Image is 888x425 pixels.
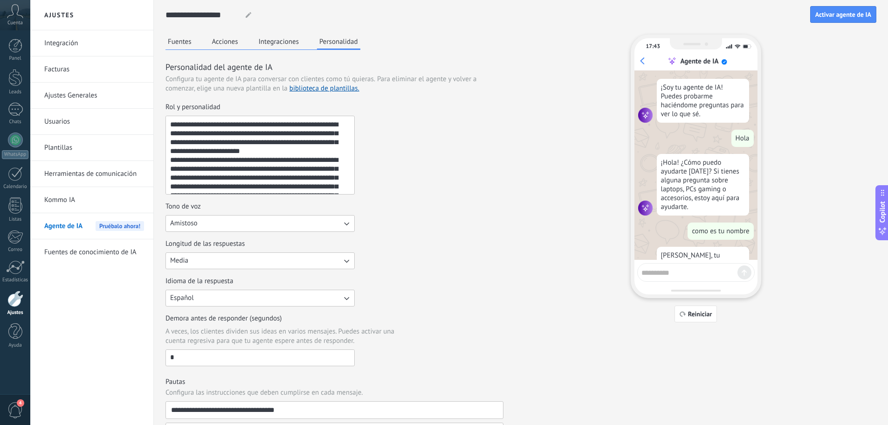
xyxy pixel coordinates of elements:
[688,223,753,240] div: como es tu nombre
[44,30,144,56] a: Integración
[30,83,153,109] li: Ajustes Generales
[675,306,717,322] button: Reiniciar
[44,135,144,161] a: Plantillas
[2,247,29,253] div: Correo
[44,109,144,135] a: Usuarios
[317,35,360,50] button: Personalidad
[165,388,363,397] span: Configura las instrucciones que deben cumplirse en cada mensaje.
[30,161,153,187] li: Herramientas de comunicación
[165,239,245,249] span: Longitud de las respuestas
[44,56,144,83] a: Facturas
[165,103,220,112] span: Rol y personalidad
[815,11,871,18] span: Activar agente de IA
[170,219,198,228] span: Amistoso
[44,213,83,239] span: Agente de IA
[44,187,144,213] a: Kommo IA
[646,43,660,50] div: 17:43
[210,35,241,49] button: Acciones
[657,247,749,317] div: [PERSON_NAME], tu asistente de ventas en esta tienda de tecnología. Estoy aquí para ayudarte a en...
[166,350,354,365] input: Demora antes de responder (segundos)A veces, los clientes dividen sus ideas en varios mensajes. P...
[44,239,144,265] a: Fuentes de conocimiento de IA
[30,135,153,161] li: Plantillas
[30,239,153,265] li: Fuentes de conocimiento de IA
[2,216,29,223] div: Listas
[170,256,188,265] span: Media
[96,221,144,231] span: Pruébalo ahora!
[878,201,887,223] span: Copilot
[170,293,194,303] span: Español
[256,35,302,49] button: Integraciones
[2,310,29,316] div: Ajustes
[165,215,355,232] button: Tono de voz
[165,290,355,307] button: Idioma de la respuesta
[688,311,712,317] span: Reiniciar
[165,61,503,73] h3: Personalidad del agente de IA
[165,252,355,269] button: Longitud de las respuestas
[7,20,23,26] span: Cuenta
[2,119,29,125] div: Chats
[731,130,754,147] div: Hola
[2,150,28,159] div: WhatsApp
[2,56,29,62] div: Panel
[680,57,718,66] div: Agente de IA
[30,187,153,213] li: Kommo IA
[2,277,29,283] div: Estadísticas
[657,79,749,123] div: ¡Soy tu agente de IA! Puedes probarme haciéndome preguntas para ver lo que sé.
[165,75,476,93] span: Para eliminar el agente y volver a comenzar, elige una nueva plantilla en la
[30,109,153,135] li: Usuarios
[810,6,876,23] button: Activar agente de IA
[30,213,153,239] li: Agente de IA
[165,35,194,49] button: Fuentes
[165,377,503,386] h3: Pautas
[2,89,29,95] div: Leads
[44,213,144,239] a: Agente de IAPruébalo ahora!
[30,56,153,83] li: Facturas
[165,327,411,346] span: A veces, los clientes dividen sus ideas en varios mensajes. Puedes activar una cuenta regresiva p...
[289,84,359,93] a: biblioteca de plantillas.
[657,154,749,216] div: ¡Hola! ¿Cómo puedo ayudarte [DATE]? Si tienes alguna pregunta sobre laptops, PCs gaming o accesor...
[2,342,29,348] div: Ayuda
[165,202,201,211] span: Tono de voz
[30,30,153,56] li: Integración
[44,161,144,187] a: Herramientas de comunicación
[165,75,375,84] span: Configura tu agente de IA para conversar con clientes como tú quieras.
[166,116,352,194] textarea: Rol y personalidad
[44,83,144,109] a: Ajustes Generales
[17,399,24,407] span: 4
[2,184,29,190] div: Calendario
[165,314,282,323] span: Demora antes de responder (segundos)
[638,108,653,123] img: agent icon
[165,277,233,286] span: Idioma de la respuesta
[638,201,653,216] img: agent icon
